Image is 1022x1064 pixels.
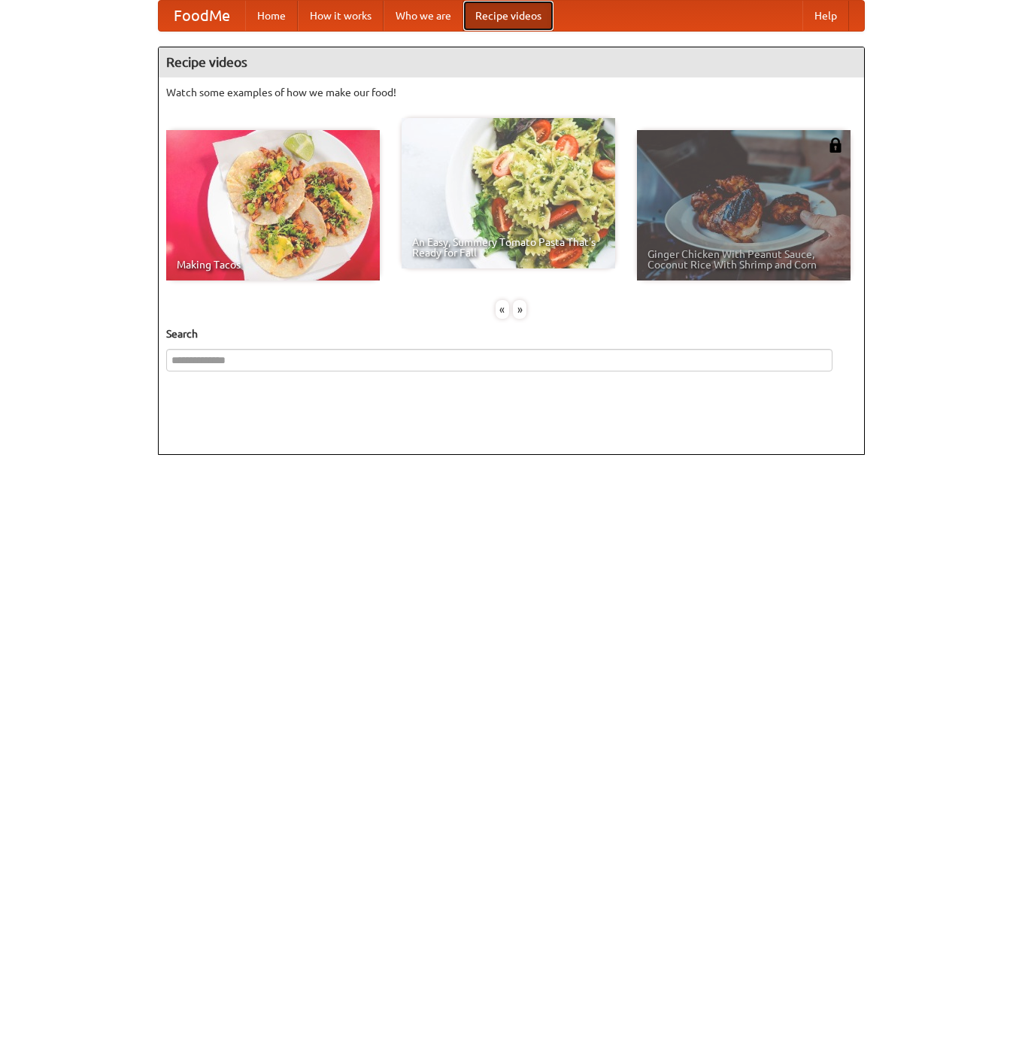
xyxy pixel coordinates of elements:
a: Who we are [384,1,463,31]
p: Watch some examples of how we make our food! [166,85,857,100]
a: FoodMe [159,1,245,31]
span: Making Tacos [177,259,369,270]
a: Recipe videos [463,1,553,31]
a: Home [245,1,298,31]
a: Help [802,1,849,31]
a: How it works [298,1,384,31]
div: » [513,300,526,319]
img: 483408.png [828,138,843,153]
a: An Easy, Summery Tomato Pasta That's Ready for Fall [402,118,615,268]
span: An Easy, Summery Tomato Pasta That's Ready for Fall [412,237,605,258]
a: Making Tacos [166,130,380,280]
h5: Search [166,326,857,341]
div: « [496,300,509,319]
h4: Recipe videos [159,47,864,77]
